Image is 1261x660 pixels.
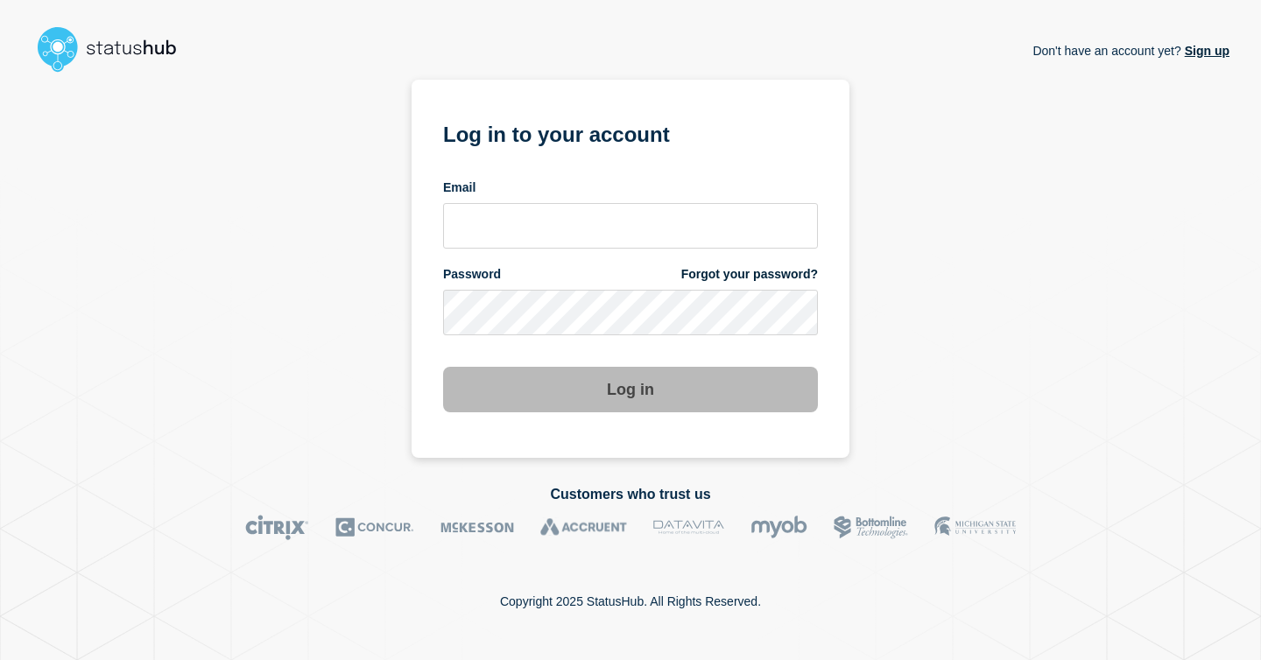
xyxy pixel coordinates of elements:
[32,21,198,77] img: StatusHub logo
[653,515,724,540] img: DataVita logo
[934,515,1016,540] img: MSU logo
[681,266,818,283] a: Forgot your password?
[750,515,807,540] img: myob logo
[443,203,818,249] input: email input
[540,515,627,540] img: Accruent logo
[443,179,476,196] span: Email
[1181,44,1229,58] a: Sign up
[245,515,309,540] img: Citrix logo
[1032,30,1229,72] p: Don't have an account yet?
[335,515,414,540] img: Concur logo
[500,594,761,608] p: Copyright 2025 StatusHub. All Rights Reserved.
[443,116,818,149] h1: Log in to your account
[443,367,818,412] button: Log in
[440,515,514,540] img: McKesson logo
[834,515,908,540] img: Bottomline logo
[443,290,818,335] input: password input
[32,487,1229,502] h2: Customers who trust us
[443,266,501,283] span: Password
